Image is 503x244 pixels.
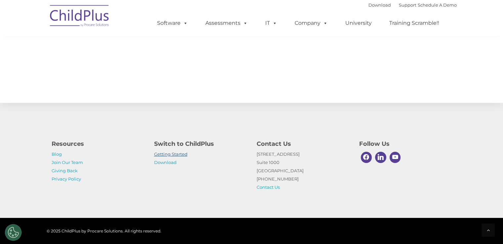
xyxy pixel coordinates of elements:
[5,224,21,241] button: Cookies Settings
[388,150,402,165] a: Youtube
[154,160,177,165] a: Download
[368,2,457,8] font: |
[52,139,144,148] h4: Resources
[383,17,446,30] a: Training Scramble!!
[259,17,284,30] a: IT
[154,151,188,157] a: Getting Started
[257,184,280,190] a: Contact Us
[92,71,120,76] span: Phone number
[52,176,81,182] a: Privacy Policy
[359,139,452,148] h4: Follow Us
[52,160,83,165] a: Join Our Team
[418,2,457,8] a: Schedule A Demo
[368,2,391,8] a: Download
[92,44,112,49] span: Last name
[199,17,254,30] a: Assessments
[47,0,113,33] img: ChildPlus by Procare Solutions
[150,17,194,30] a: Software
[257,150,349,191] p: [STREET_ADDRESS] Suite 1000 [GEOGRAPHIC_DATA] [PHONE_NUMBER]
[359,150,374,165] a: Facebook
[399,2,416,8] a: Support
[288,17,334,30] a: Company
[257,139,349,148] h4: Contact Us
[47,228,161,233] span: © 2025 ChildPlus by Procare Solutions. All rights reserved.
[339,17,378,30] a: University
[154,139,247,148] h4: Switch to ChildPlus
[52,168,78,173] a: Giving Back
[373,150,388,165] a: Linkedin
[52,151,62,157] a: Blog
